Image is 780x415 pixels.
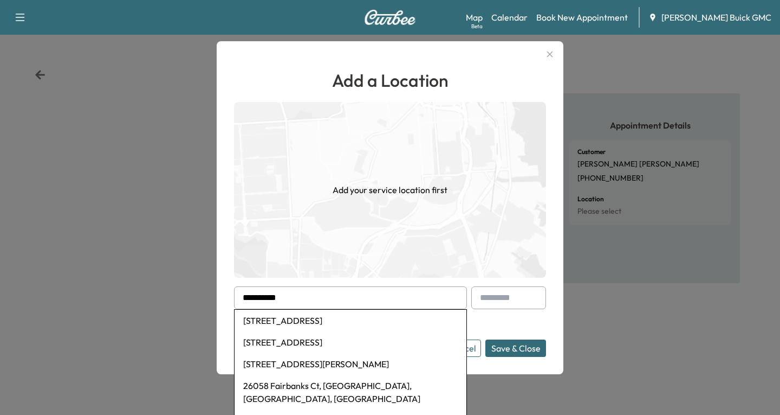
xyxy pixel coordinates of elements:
h1: Add your service location first [333,183,447,196]
div: Beta [471,22,483,30]
img: Curbee Logo [364,10,416,25]
button: Save & Close [485,340,546,357]
li: [STREET_ADDRESS][PERSON_NAME] [235,353,466,375]
a: Book New Appointment [536,11,628,24]
li: 26058 Fairbanks Ct, [GEOGRAPHIC_DATA], [GEOGRAPHIC_DATA], [GEOGRAPHIC_DATA] [235,375,466,410]
a: MapBeta [466,11,483,24]
span: [PERSON_NAME] Buick GMC [661,11,771,24]
h1: Add a Location [234,67,546,93]
li: [STREET_ADDRESS] [235,310,466,331]
img: empty-map-CL6vilOE.png [234,102,546,278]
li: [STREET_ADDRESS] [235,331,466,353]
a: Calendar [491,11,528,24]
